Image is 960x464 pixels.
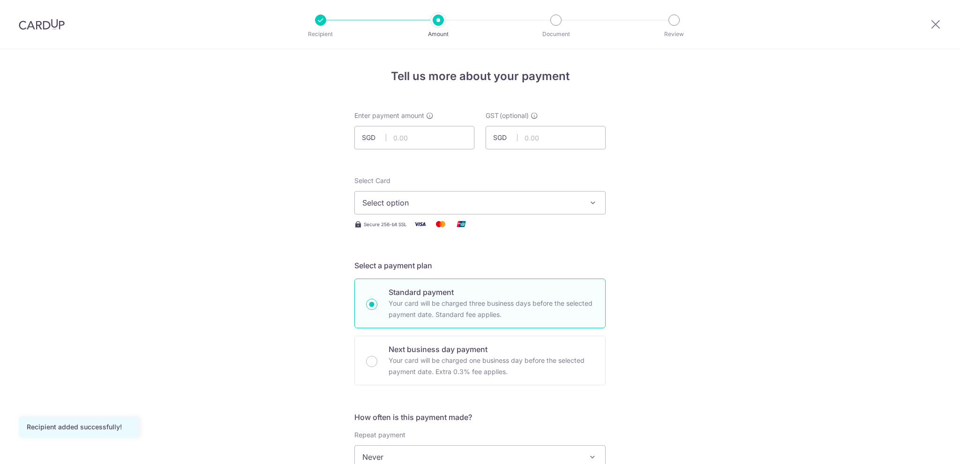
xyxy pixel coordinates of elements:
label: Repeat payment [354,430,405,440]
div: Recipient added successfully! [27,422,131,432]
button: Select option [354,191,606,214]
input: 0.00 [354,126,474,149]
p: Standard payment [389,287,594,298]
p: Amount [404,29,473,39]
h5: How often is this payment made? [354,412,606,423]
iframe: Opens a widget where you can find more information [900,436,951,459]
span: Select option [362,197,581,208]
p: Next business day payment [389,344,594,355]
span: translation missing: en.payables.payment_networks.credit_card.summary.labels.select_card [354,177,390,184]
p: Document [521,29,591,39]
span: SGD [493,133,517,142]
span: GST [486,111,499,120]
h4: Tell us more about your payment [354,68,606,85]
img: Visa [411,218,429,230]
p: Your card will be charged three business days before the selected payment date. Standard fee appl... [389,298,594,320]
h5: Select a payment plan [354,260,606,271]
p: Recipient [286,29,355,39]
span: Enter payment amount [354,111,424,120]
span: (optional) [500,111,529,120]
img: Mastercard [431,218,450,230]
p: Review [639,29,709,39]
span: Secure 256-bit SSL [364,221,407,228]
img: CardUp [19,19,65,30]
img: Union Pay [452,218,471,230]
p: Your card will be charged one business day before the selected payment date. Extra 0.3% fee applies. [389,355,594,377]
input: 0.00 [486,126,606,149]
span: SGD [362,133,386,142]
